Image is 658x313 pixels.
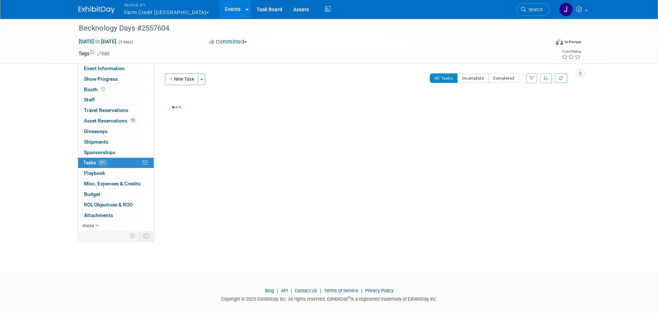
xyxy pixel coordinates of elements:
[556,39,563,45] img: Format-Inperson.png
[265,288,274,293] a: Blog
[100,87,106,92] span: Booth not reserved yet
[172,106,181,108] img: loading...
[281,288,288,293] a: API
[84,107,128,113] span: Travel Reservations
[324,288,358,293] a: Terms of Service
[82,222,94,228] span: more
[555,73,567,83] a: Refresh
[78,50,109,57] td: Tags
[84,87,106,92] span: Booth
[78,200,154,210] a: ROI, Objectives & ROO
[78,158,154,168] a: Tasks89%
[118,40,133,44] span: (3 days)
[84,118,136,124] span: Asset Reservations
[78,127,154,137] a: Giveaways
[78,64,154,74] a: Event Information
[516,3,550,16] a: Search
[124,1,209,9] span: Nimlok KY
[430,73,458,83] button: All Tasks
[457,73,489,83] button: Incomplete
[78,168,154,178] a: Playbook
[78,137,154,147] a: Shipments
[84,170,105,176] span: Playbook
[564,39,581,45] div: In-Person
[78,105,154,116] a: Travel Reservations
[78,85,154,95] a: Booth
[84,202,133,208] span: ROI, Objectives & ROO
[94,39,101,44] span: to
[83,160,108,165] span: Tasks
[84,97,95,103] span: Staff
[295,288,317,293] a: Contact Us
[78,95,154,105] a: Staff
[76,22,539,35] div: Becknology Days #2557604
[318,288,323,293] span: |
[139,231,154,241] td: Toggle Event Tabs
[559,3,573,16] img: Jamie Dunn
[84,76,118,82] span: Show Progress
[289,288,294,293] span: |
[78,210,154,221] a: Attachments
[78,221,154,231] a: more
[78,116,154,126] a: Asset Reservations13
[98,160,108,165] span: 89%
[359,288,364,293] span: |
[561,50,581,53] div: Event Rating
[275,288,280,293] span: |
[84,149,115,155] span: Sponsorships
[84,191,100,197] span: Budget
[488,73,519,83] button: Completed
[84,212,113,218] span: Attachments
[365,288,393,293] a: Privacy Policy
[78,179,154,189] a: Misc. Expenses & Credits
[207,38,250,46] button: Committed
[78,189,154,200] a: Budget
[348,296,351,300] sup: ®
[165,73,198,85] button: New Task
[84,128,108,134] span: Giveaways
[526,7,543,12] span: Search
[78,38,117,45] span: [DATE] [DATE]
[129,118,136,123] span: 13
[78,74,154,84] a: Show Progress
[507,38,582,49] div: Event Format
[78,148,154,158] a: Sponsorships
[84,181,141,186] span: Misc. Expenses & Credits
[97,51,109,56] a: Edit
[84,139,108,145] span: Shipments
[126,231,139,241] td: Personalize Event Tab Strip
[84,65,125,71] span: Event Information
[78,6,115,13] img: ExhibitDay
